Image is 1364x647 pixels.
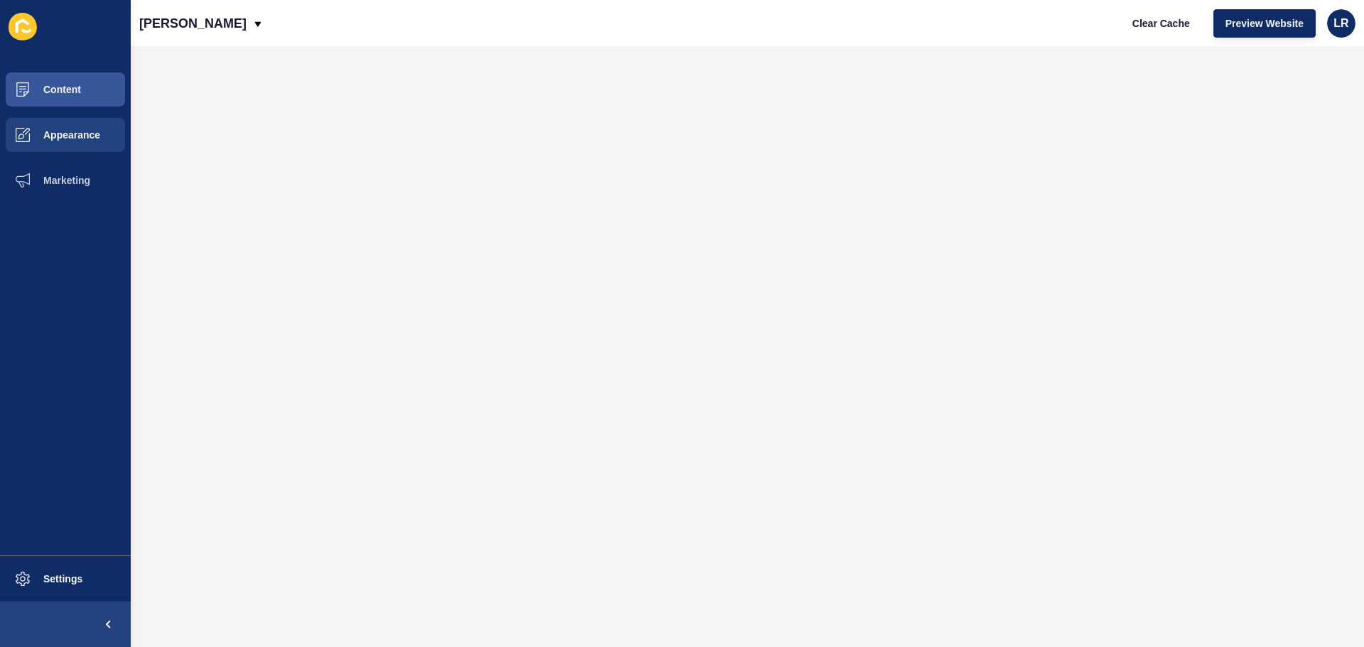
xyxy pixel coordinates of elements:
span: Preview Website [1225,16,1304,31]
button: Preview Website [1213,9,1316,38]
span: LR [1333,16,1348,31]
span: Clear Cache [1132,16,1190,31]
p: [PERSON_NAME] [139,6,247,41]
button: Clear Cache [1120,9,1202,38]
